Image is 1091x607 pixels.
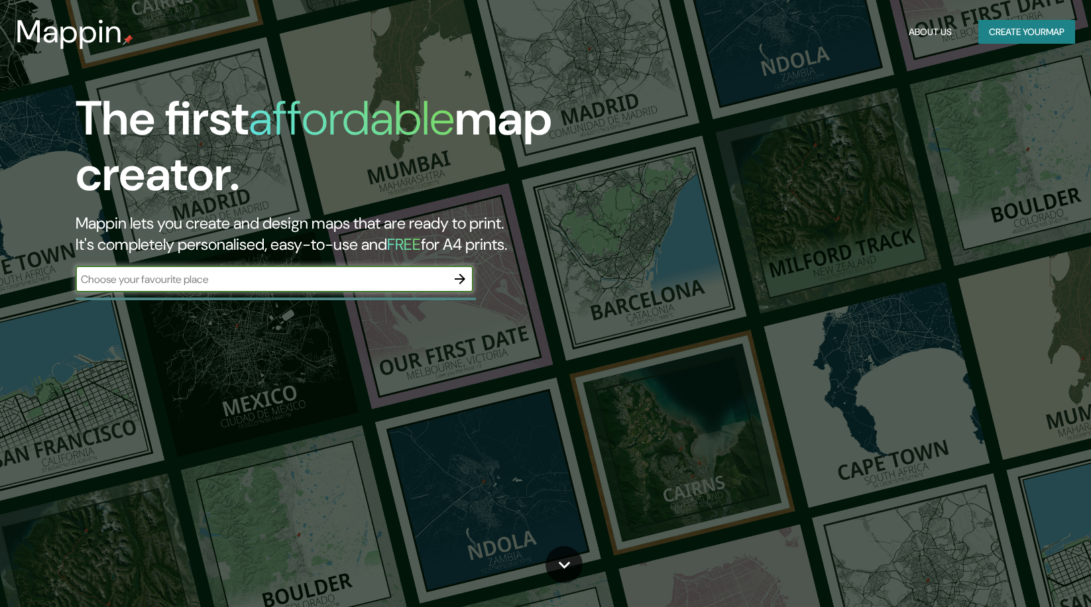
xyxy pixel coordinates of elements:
[903,20,957,44] button: About Us
[978,20,1075,44] button: Create yourmap
[76,272,447,287] input: Choose your favourite place
[76,213,621,255] h2: Mappin lets you create and design maps that are ready to print. It's completely personalised, eas...
[249,87,455,149] h1: affordable
[16,13,123,50] h3: Mappin
[76,91,621,213] h1: The first map creator.
[123,34,133,45] img: mappin-pin
[387,234,421,254] h5: FREE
